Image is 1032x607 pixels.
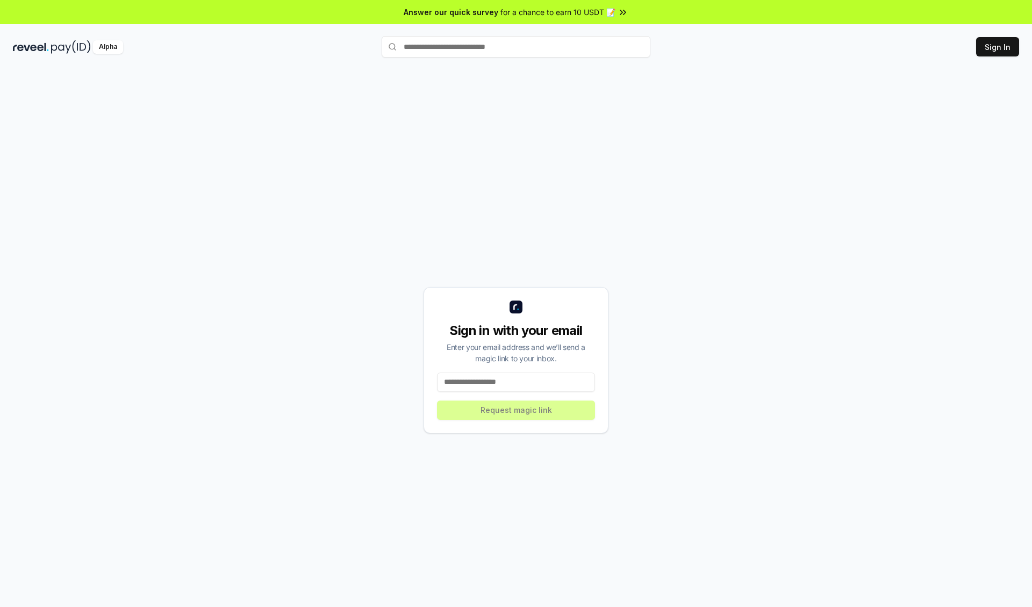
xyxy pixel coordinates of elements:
div: Alpha [93,40,123,54]
div: Enter your email address and we’ll send a magic link to your inbox. [437,341,595,364]
img: pay_id [51,40,91,54]
img: reveel_dark [13,40,49,54]
button: Sign In [976,37,1019,56]
span: for a chance to earn 10 USDT 📝 [500,6,615,18]
span: Answer our quick survey [404,6,498,18]
img: logo_small [510,301,522,313]
div: Sign in with your email [437,322,595,339]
